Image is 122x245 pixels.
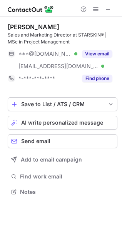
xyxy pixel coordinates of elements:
[21,138,50,144] span: Send email
[8,153,117,167] button: Add to email campaign
[21,101,104,107] div: Save to List / ATS / CRM
[20,173,114,180] span: Find work email
[21,120,103,126] span: AI write personalized message
[8,134,117,148] button: Send email
[21,157,82,163] span: Add to email campaign
[18,50,72,57] span: ***@[DOMAIN_NAME]
[20,188,114,195] span: Notes
[8,97,117,111] button: save-profile-one-click
[8,116,117,130] button: AI write personalized message
[82,75,112,82] button: Reveal Button
[8,5,54,14] img: ContactOut v5.3.10
[8,187,117,197] button: Notes
[8,32,117,45] div: Sales and Marketing Director at STARSKIN® | MSc in Project Management
[8,23,59,31] div: [PERSON_NAME]
[82,50,112,58] button: Reveal Button
[18,63,99,70] span: [EMAIL_ADDRESS][DOMAIN_NAME]
[8,171,117,182] button: Find work email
